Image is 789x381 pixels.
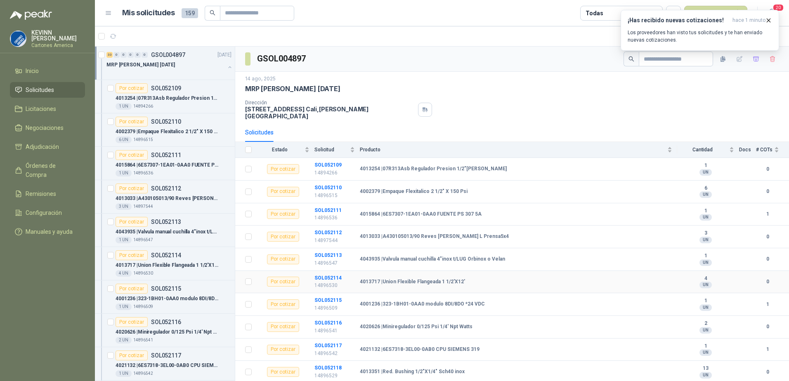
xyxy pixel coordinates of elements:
[360,346,480,353] b: 4021132 | 6ES7318-3EL00-0AB0 CPU SIEMENS 319
[133,370,153,377] p: 14896542
[151,286,181,292] p: SOL052115
[151,152,181,158] p: SOL052111
[756,278,779,286] b: 0
[133,237,153,243] p: 14896547
[677,275,734,282] b: 4
[677,162,734,169] b: 1
[677,253,734,259] b: 1
[26,189,56,198] span: Remisiones
[133,270,153,277] p: 14896530
[314,192,355,200] p: 14896515
[182,8,198,18] span: 159
[26,123,64,132] span: Negociaciones
[116,217,148,227] div: Por cotizar
[314,147,348,153] span: Solicitud
[116,350,148,360] div: Por cotizar
[133,136,153,143] p: 14896515
[360,279,465,285] b: 4013717 | Union Flexible Flangeada 1 1/2'X12'
[314,365,342,371] b: SOL052118
[133,103,153,110] p: 14894266
[699,349,712,356] div: UN
[677,147,728,153] span: Cantidad
[360,211,482,218] b: 4015864 | 6ES7307-1EA01-0AA0 FUENTE PS 307 5A
[314,237,355,245] p: 14897544
[116,161,218,169] p: 4015864 | 6ES7307-1EA01-0AA0 FUENTE PS 307 5A
[684,6,747,21] button: Nueva solicitud
[133,203,153,210] p: 14897544
[621,10,779,51] button: ¡Has recibido nuevas cotizaciones!hace 1 minuto Los proveedores han visto tus solicitudes y te ha...
[628,29,772,44] p: Los proveedores han visto tus solicitudes y te han enviado nuevas cotizaciones.
[245,128,274,137] div: Solicitudes
[116,270,132,277] div: 4 UN
[314,252,342,258] a: SOL052113
[756,323,779,331] b: 0
[116,136,132,143] div: 6 UN
[95,113,235,147] a: Por cotizarSOL0521104002379 |Empaque Flexitalico 2 1/2" X 150 Psi6 UN14896515
[116,94,218,102] p: 4013254 | 07R313Asb Regulador Presion 1/2"[PERSON_NAME]
[26,227,73,236] span: Manuales y ayuda
[699,191,712,198] div: UN
[128,52,134,58] div: 0
[314,259,355,267] p: 14896547
[116,303,132,310] div: 1 UN
[257,147,303,153] span: Estado
[314,214,355,222] p: 14896536
[151,219,181,225] p: SOL052113
[699,327,712,334] div: UN
[756,147,772,153] span: # COTs
[116,195,218,202] p: 4013033 | A430105013/90 Reves [PERSON_NAME] L Prensa5x4
[756,233,779,241] b: 0
[267,277,299,287] div: Por cotizar
[95,314,235,347] a: Por cotizarSOL0521164020626 |Miniregulador 0/125 Psi 1/4' Npt Watts2 UN14896541
[106,61,175,69] p: MRP [PERSON_NAME] [DATE]
[95,214,235,247] a: Por cotizarSOL0521134043935 |Valvula manual cuchilla 4"inox t/LUG Orbinox o Velan1 UN14896547
[151,186,181,191] p: SOL052112
[699,259,712,266] div: UN
[314,207,342,213] a: SOL052111
[677,298,734,304] b: 1
[10,186,85,202] a: Remisiones
[245,75,276,83] p: 14 ago, 2025
[116,328,218,336] p: 4020626 | Miniregulador 0/125 Psi 1/4' Npt Watts
[210,10,215,16] span: search
[116,317,148,327] div: Por cotizar
[26,161,77,179] span: Órdenes de Compra
[151,119,181,125] p: SOL052110
[314,320,342,326] a: SOL052116
[10,139,85,155] a: Adjudicación
[756,165,779,173] b: 0
[360,142,677,158] th: Producto
[116,83,148,93] div: Por cotizar
[10,224,85,240] a: Manuales y ayuda
[151,353,181,358] p: SOL052117
[116,228,218,236] p: 4043935 | Valvula manual cuchilla 4"inox t/LUG Orbinox o Velan
[95,247,235,280] a: Por cotizarSOL0521144013717 |Union Flexible Flangeada 1 1/2'X12'4 UN14896530
[267,232,299,242] div: Por cotizar
[95,280,235,314] a: Por cotizarSOL0521154001236 |323-1BH01-0AA0 modulo 8DI/8DO *24 VDC1 UN14896509
[699,169,712,176] div: UN
[95,180,235,214] a: Por cotizarSOL0521124013033 |A430105013/90 Reves [PERSON_NAME] L Prensa5x43 UN14897544
[764,6,779,21] button: 20
[756,301,779,308] b: 1
[106,50,233,76] a: 33 0 0 0 0 0 GSOL004897[DATE] MRP [PERSON_NAME] [DATE]
[360,147,666,153] span: Producto
[122,7,175,19] h1: Mis solicitudes
[116,250,148,260] div: Por cotizar
[116,103,132,110] div: 1 UN
[314,275,342,281] b: SOL052114
[360,369,465,375] b: 4013351 | Red. Bushing 1/2"X1/4" Sch40 inox
[10,31,26,47] img: Company Logo
[314,162,342,168] b: SOL052109
[267,322,299,332] div: Por cotizar
[677,230,734,237] b: 3
[116,370,132,377] div: 1 UN
[116,337,132,343] div: 2 UN
[267,299,299,309] div: Por cotizar
[133,170,153,176] p: 14896536
[699,304,712,311] div: UN
[142,52,148,58] div: 0
[10,205,85,221] a: Configuración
